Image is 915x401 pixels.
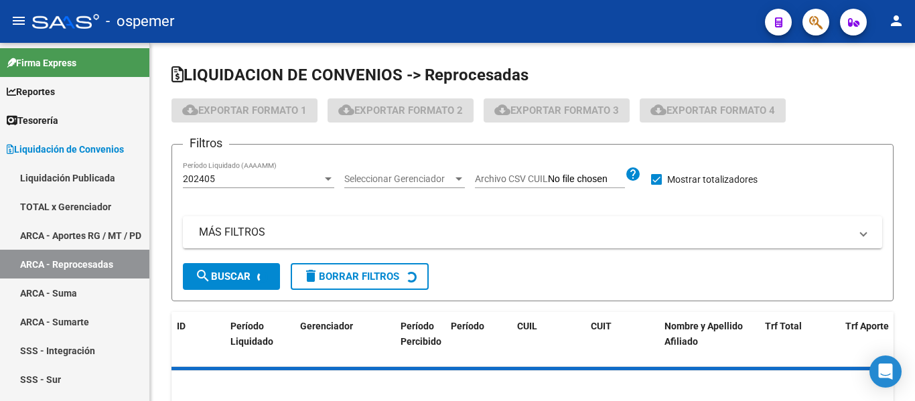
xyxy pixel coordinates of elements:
mat-expansion-panel-header: MÁS FILTROS [183,216,882,248]
span: ID [177,321,186,331]
datatable-header-cell: ID [171,312,225,371]
span: Seleccionar Gerenciador [344,173,453,185]
datatable-header-cell: Período [445,312,492,371]
button: Exportar Formato 2 [328,98,474,123]
datatable-header-cell: Gerenciador [295,312,395,371]
mat-icon: cloud_download [494,102,510,118]
datatable-header-cell: CUIT [585,312,659,371]
h3: Filtros [183,134,229,153]
mat-icon: cloud_download [182,102,198,118]
span: 202405 [183,173,215,184]
span: Trf Aporte [845,321,889,331]
datatable-header-cell: CUIL [512,312,585,371]
button: Borrar Filtros [291,263,429,290]
span: Liquidación de Convenios [7,142,124,157]
button: Exportar Formato 3 [484,98,630,123]
mat-icon: cloud_download [338,102,354,118]
mat-icon: cloud_download [650,102,666,118]
input: Archivo CSV CUIL [548,173,625,185]
span: Reportes [7,84,55,99]
span: Borrar Filtros [303,270,399,283]
span: LIQUIDACION DE CONVENIOS -> Reprocesadas [171,66,529,84]
span: Gerenciador [300,321,353,331]
mat-panel-title: MÁS FILTROS [199,225,850,240]
span: CUIL [517,321,537,331]
span: CUIT [591,321,612,331]
span: Firma Express [7,56,76,70]
mat-icon: delete [303,268,319,284]
span: Archivo CSV CUIL [475,173,548,184]
span: Período Percibido [401,321,441,347]
button: Exportar Formato 4 [640,98,786,123]
span: Nombre y Apellido Afiliado [664,321,743,347]
span: Trf Total [765,321,802,331]
span: Exportar Formato 4 [650,104,775,116]
mat-icon: person [888,13,904,29]
mat-icon: help [625,166,641,182]
span: Exportar Formato 3 [494,104,619,116]
span: Buscar [195,270,251,283]
mat-icon: search [195,268,211,284]
span: - ospemer [106,7,174,36]
datatable-header-cell: Nombre y Apellido Afiliado [659,312,760,371]
button: Exportar Formato 1 [171,98,318,123]
button: Buscar [183,263,280,290]
datatable-header-cell: Período Percibido [395,312,445,371]
span: Mostrar totalizadores [667,171,758,187]
span: Período [451,321,484,331]
span: Tesorería [7,113,58,128]
span: Exportar Formato 1 [182,104,307,116]
div: Open Intercom Messenger [869,355,902,388]
span: Período Liquidado [230,321,273,347]
datatable-header-cell: Período Liquidado [225,312,275,371]
span: Exportar Formato 2 [338,104,463,116]
mat-icon: menu [11,13,27,29]
datatable-header-cell: Trf Total [760,312,840,371]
